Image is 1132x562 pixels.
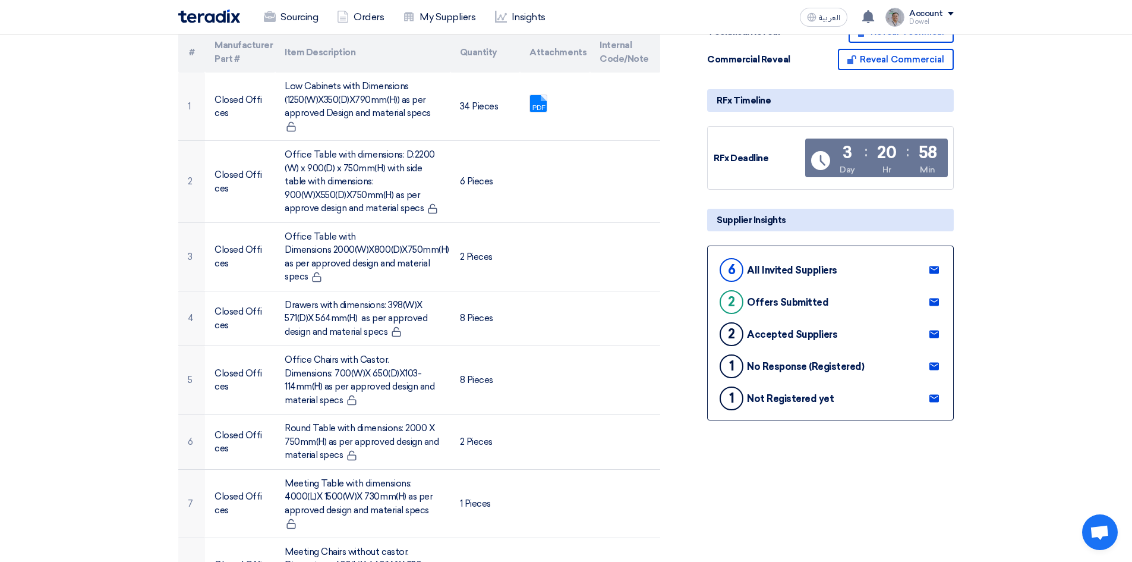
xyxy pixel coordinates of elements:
[885,8,904,27] img: IMG_1753965247717.jpg
[720,258,743,282] div: 6
[205,346,275,415] td: Closed Offices
[720,387,743,410] div: 1
[838,49,954,70] button: Reveal Commercial
[393,4,485,30] a: My Suppliers
[178,73,205,141] td: 1
[843,145,852,161] div: 3
[254,4,327,30] a: Sourcing
[327,4,393,30] a: Orders
[819,14,840,22] span: العربية
[275,291,450,346] td: Drawers with dimensions: 398(W)X 571(D)X 564mm(H) as per approved design and material specs
[747,297,828,308] div: Offers Submitted
[707,53,796,67] div: Commercial Reveal
[450,32,521,73] th: Quantity
[275,73,450,141] td: Low Cabinets with Dimensions (1250(W)X350(D)X790mm(H)) as per approved Design and material specs
[450,346,521,415] td: 8 Pieces
[707,209,954,231] div: Supplier Insights
[205,415,275,470] td: Closed Offices
[882,164,891,176] div: Hr
[800,8,847,27] button: العربية
[205,222,275,291] td: Closed Offices
[720,322,743,346] div: 2
[865,141,868,162] div: :
[450,141,521,223] td: 6 Pieces
[205,141,275,223] td: Closed Offices
[590,32,660,73] th: Internal Code/Note
[450,73,521,141] td: 34 Pieces
[450,415,521,470] td: 2 Pieces
[909,18,954,25] div: Dowel
[450,291,521,346] td: 8 Pieces
[450,222,521,291] td: 2 Pieces
[747,329,837,340] div: Accepted Suppliers
[178,32,205,73] th: #
[530,95,625,167] a: NKMDR_1756987761580.PDF
[485,4,555,30] a: Insights
[178,141,205,223] td: 2
[720,290,743,314] div: 2
[178,469,205,538] td: 7
[275,415,450,470] td: Round Table with dimensions: 2000 X 750mm(H) as per approved design and material specs
[747,393,834,404] div: Not Registered yet
[178,10,240,23] img: Teradix logo
[178,291,205,346] td: 4
[178,415,205,470] td: 6
[520,32,590,73] th: Attachments
[275,346,450,415] td: Office Chairs with Castor. Dimensions: 700(W)X 650(D)X103-114mm(H) as per approved design and mat...
[275,469,450,538] td: Meeting Table with dimensions: 4000(L)X 1500(W)X 730mm(H) as per approved design and material specs
[178,346,205,415] td: 5
[906,141,909,162] div: :
[178,222,205,291] td: 3
[877,145,896,161] div: 20
[920,164,935,176] div: Min
[720,354,743,378] div: 1
[205,32,275,73] th: Manufacturer Part #
[747,265,837,276] div: All Invited Suppliers
[919,145,937,161] div: 58
[450,469,521,538] td: 1 Pieces
[909,9,943,19] div: Account
[275,222,450,291] td: Office Table with Dimensions 2000(W)X800(D)X750mm(H) as per approved design and material specs
[275,32,450,73] th: Item Description
[840,164,855,176] div: Day
[707,89,954,112] div: RFx Timeline
[205,469,275,538] td: Closed Offices
[1082,514,1118,550] div: Open chat
[205,291,275,346] td: Closed Offices
[205,73,275,141] td: Closed Offices
[747,361,864,372] div: No Response (Registered)
[275,141,450,223] td: Office Table with dimensions: D:2200 (W) x 900(D) x 750mm(H) with side table with dimensions: 900...
[714,152,803,165] div: RFx Deadline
